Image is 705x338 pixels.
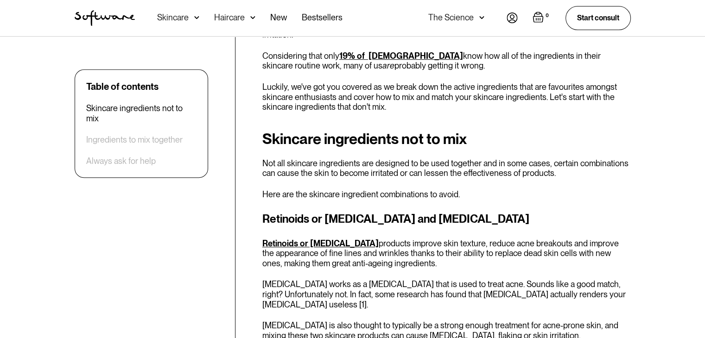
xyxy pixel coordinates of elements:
div: Skincare [157,13,189,22]
a: home [75,10,135,26]
p: products improve skin texture, reduce acne breakouts and improve the appearance of fine lines and... [262,238,631,269]
div: Table of contents [86,81,159,92]
p: Considering that only know how all of the ingredients in their skincare routine work, many of us ... [262,51,631,71]
p: Not all skincare ingredients are designed to be used together and in some cases, certain combinat... [262,158,631,178]
p: [MEDICAL_DATA] works as a [MEDICAL_DATA] that is used to treat acne. Sounds like a good match, ri... [262,279,631,309]
p: Here are the skincare ingredient combinations to avoid. [262,189,631,200]
div: The Science [428,13,474,22]
h2: Skincare ingredients not to mix [262,131,631,147]
img: Software Logo [75,10,135,26]
em: are [382,61,394,70]
h3: Retinoids or [MEDICAL_DATA] and [MEDICAL_DATA] [262,211,631,227]
div: Haircare [214,13,245,22]
a: Always ask for help [86,156,156,166]
a: Ingredients to mix together [86,135,183,145]
a: Retinoids or [MEDICAL_DATA] [262,238,379,248]
div: 0 [544,12,551,20]
img: arrow down [194,13,199,22]
img: arrow down [479,13,484,22]
img: arrow down [250,13,255,22]
a: Open empty cart [533,12,551,25]
a: Skincare ingredients not to mix [86,103,197,123]
a: 19% of [DEMOGRAPHIC_DATA] [339,51,463,61]
a: Start consult [565,6,631,30]
p: Luckily, we've got you covered as we break down the active ingredients that are favourites amongs... [262,82,631,112]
